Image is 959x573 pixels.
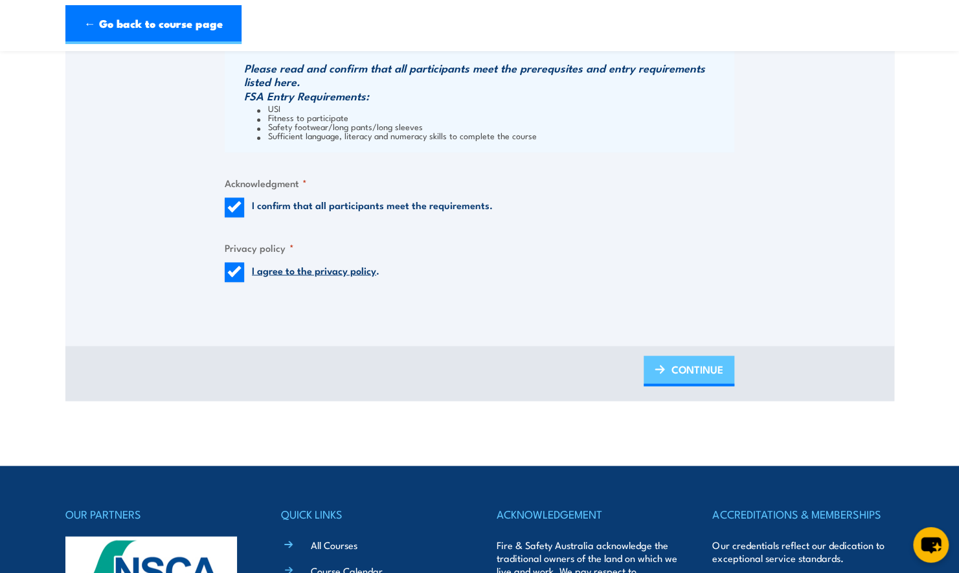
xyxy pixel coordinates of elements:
[252,262,376,276] a: I agree to the privacy policy
[257,121,731,130] li: Safety footwear/long pants/long sleeves
[712,538,894,564] p: Our credentials reflect our dedication to exceptional service standards.
[65,504,247,522] h4: OUR PARTNERS
[252,197,493,217] label: I confirm that all participants meet the requirements.
[257,112,731,121] li: Fitness to participate
[244,89,731,102] h3: FSA Entry Requirements:
[671,352,723,386] span: CONTINUE
[244,62,731,87] h3: Please read and confirm that all participants meet the prerequsites and entry requirements listed...
[252,262,379,282] label: .
[257,130,731,139] li: Sufficient language, literacy and numeracy skills to complete the course
[281,504,462,522] h4: QUICK LINKS
[65,5,242,44] a: ← Go back to course page
[913,527,949,563] button: chat-button
[225,240,294,254] legend: Privacy policy
[225,175,307,190] legend: Acknowledgment
[712,504,894,522] h4: ACCREDITATIONS & MEMBERSHIPS
[497,504,678,522] h4: ACKNOWLEDGEMENT
[311,537,357,551] a: All Courses
[644,355,734,386] a: CONTINUE
[257,103,731,112] li: USI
